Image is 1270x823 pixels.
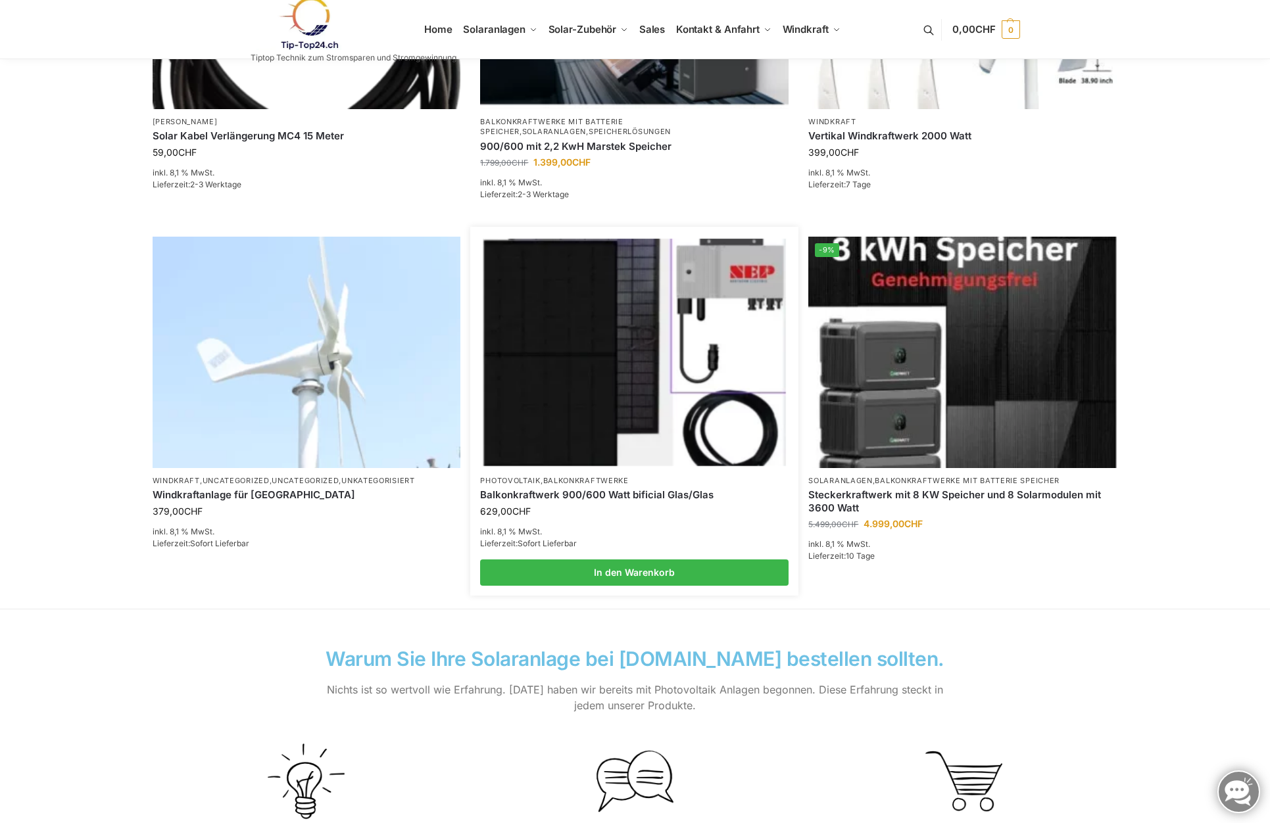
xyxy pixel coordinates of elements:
[808,519,858,529] bdi: 5.499,00
[1002,20,1020,39] span: 0
[952,10,1019,49] a: 0,00CHF 0
[483,239,786,465] img: Home 9
[480,526,789,538] p: inkl. 8,1 % MwSt.
[184,506,203,517] span: CHF
[480,538,577,548] span: Lieferzeit:
[783,23,829,35] span: Windkraft
[533,156,591,168] bdi: 1.399,00
[153,476,200,485] a: Windkraft
[639,23,666,35] span: Sales
[480,559,789,586] a: In den Warenkorb legen: „Balkonkraftwerk 900/600 Watt bificial Glas/Glas“
[512,158,528,168] span: CHF
[846,179,871,189] span: 7 Tage
[251,54,456,62] p: Tiptop Technik zum Stromsparen und Stromgewinnung
[808,167,1117,179] p: inkl. 8,1 % MwSt.
[808,476,1117,486] p: ,
[808,551,875,561] span: Lieferzeit:
[512,506,531,517] span: CHF
[808,147,859,158] bdi: 399,00
[153,237,461,468] a: Windrad für Balkon und Terrasse
[190,179,241,189] span: 2-3 Werktage
[543,476,629,485] a: Balkonkraftwerke
[268,743,345,820] img: Home 11
[153,488,461,502] a: Windkraftanlage für Garten Terrasse
[272,476,339,485] a: Uncategorized
[153,179,241,189] span: Lieferzeit:
[153,526,461,538] p: inkl. 8,1 % MwSt.
[312,682,957,713] p: Nichts ist so wertvoll wie Erfahrung. [DATE] haben wir bereits mit Photovoltaik Anlagen begonnen....
[480,158,528,168] bdi: 1.799,00
[153,147,197,158] bdi: 59,00
[808,179,871,189] span: Lieferzeit:
[597,743,673,820] img: Home 12
[153,129,461,143] a: Solar Kabel Verlängerung MC4 15 Meter
[846,551,875,561] span: 10 Tage
[841,147,859,158] span: CHF
[875,476,1060,485] a: Balkonkraftwerke mit Batterie Speicher
[203,476,270,485] a: Uncategorized
[153,167,461,179] p: inkl. 8,1 % MwSt.
[975,23,996,35] span: CHF
[676,23,760,35] span: Kontakt & Anfahrt
[589,127,671,136] a: Speicherlösungen
[864,518,923,529] bdi: 4.999,00
[483,239,786,465] a: Bificiales Hochleistungsmodul
[480,117,623,136] a: Balkonkraftwerke mit Batterie Speicher
[153,506,203,517] bdi: 379,00
[808,476,872,485] a: Solaranlagen
[153,237,461,468] img: Home 8
[153,476,461,486] p: , , ,
[480,506,531,517] bdi: 629,00
[925,743,1002,820] img: Home 13
[153,117,218,126] a: [PERSON_NAME]
[463,23,525,35] span: Solaranlagen
[480,117,789,137] p: , ,
[842,519,858,529] span: CHF
[518,538,577,548] span: Sofort Lieferbar
[808,488,1117,514] a: Steckerkraftwerk mit 8 KW Speicher und 8 Solarmodulen mit 3600 Watt
[480,177,789,189] p: inkl. 8,1 % MwSt.
[178,147,197,158] span: CHF
[190,538,249,548] span: Sofort Lieferbar
[480,476,789,486] p: ,
[518,189,569,199] span: 2-3 Werktage
[808,237,1117,468] img: Home 10
[808,129,1117,143] a: Vertikal Windkraftwerk 2000 Watt
[312,649,957,669] h2: Warum Sie Ihre Solaranlage bei [DOMAIN_NAME] bestellen sollten.
[549,23,617,35] span: Solar-Zubehör
[480,140,789,153] a: 900/600 mit 2,2 KwH Marstek Speicher
[808,538,1117,550] p: inkl. 8,1 % MwSt.
[572,156,591,168] span: CHF
[341,476,415,485] a: Unkategorisiert
[952,23,995,35] span: 0,00
[480,476,540,485] a: Photovoltaik
[522,127,586,136] a: Solaranlagen
[904,518,923,529] span: CHF
[808,117,856,126] a: Windkraft
[480,488,789,502] a: Balkonkraftwerk 900/600 Watt bificial Glas/Glas
[808,237,1117,468] a: -9%Steckerkraftwerk mit 8 KW Speicher und 8 Solarmodulen mit 3600 Watt
[153,538,249,548] span: Lieferzeit:
[480,189,569,199] span: Lieferzeit:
